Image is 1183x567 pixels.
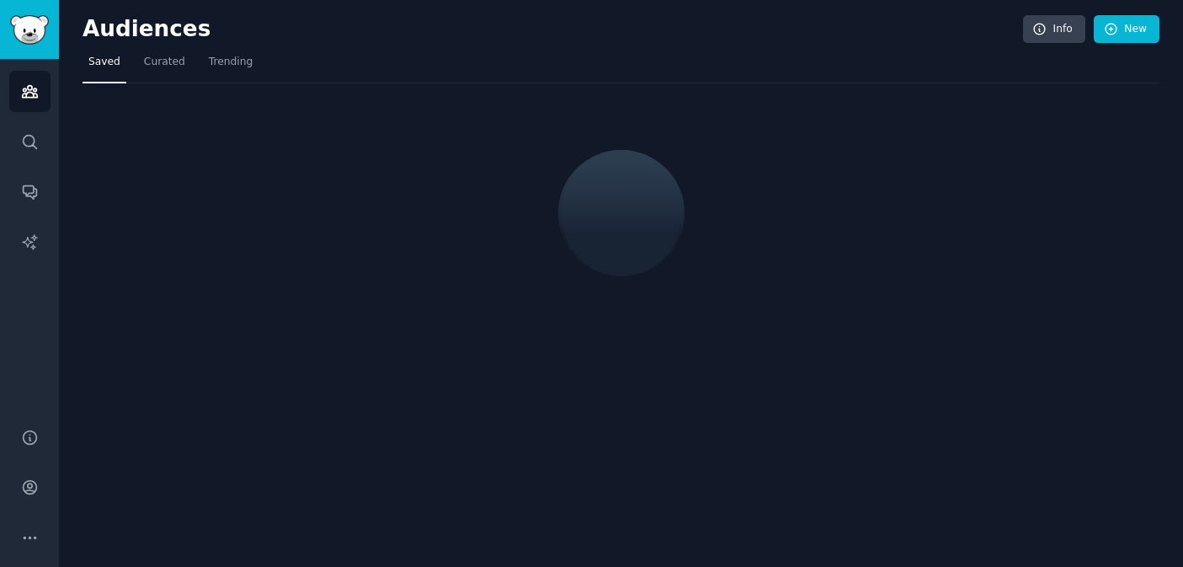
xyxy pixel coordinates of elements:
[83,16,1023,43] h2: Audiences
[1023,15,1085,44] a: Info
[144,55,185,70] span: Curated
[209,55,253,70] span: Trending
[10,15,49,45] img: GummySearch logo
[138,49,191,83] a: Curated
[203,49,258,83] a: Trending
[83,49,126,83] a: Saved
[1094,15,1159,44] a: New
[88,55,120,70] span: Saved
